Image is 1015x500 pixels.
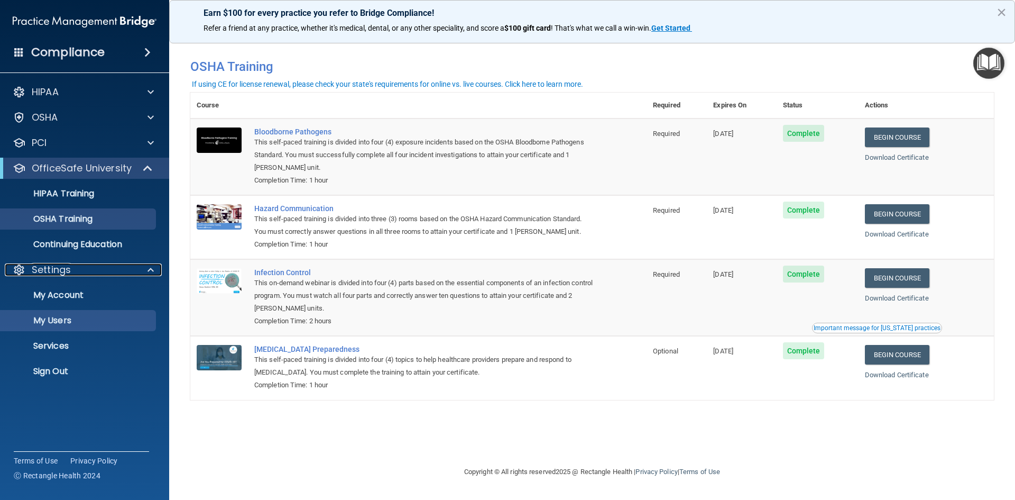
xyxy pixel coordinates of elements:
[254,379,594,392] div: Completion Time: 1 hour
[190,79,585,89] button: If using CE for license renewal, please check your state's requirements for online vs. live cours...
[14,470,100,481] span: Ⓒ Rectangle Health 2024
[635,468,677,476] a: Privacy Policy
[783,342,825,359] span: Complete
[254,315,594,328] div: Completion Time: 2 hours
[254,277,594,315] div: This on-demand webinar is divided into four (4) parts based on the essential components of an inf...
[865,153,929,161] a: Download Certificate
[859,93,994,119] th: Actions
[32,137,47,149] p: PCI
[32,111,58,124] p: OSHA
[254,268,594,277] a: Infection Control
[713,347,733,355] span: [DATE]
[13,162,153,175] a: OfficeSafe University
[713,270,733,278] span: [DATE]
[7,290,151,301] p: My Account
[13,137,154,149] a: PCI
[504,24,551,32] strong: $100 gift card
[653,130,680,138] span: Required
[653,347,678,355] span: Optional
[777,93,859,119] th: Status
[7,366,151,377] p: Sign Out
[814,325,940,331] div: Important message for [US_STATE] practices
[254,128,594,136] a: Bloodborne Pathogens
[254,136,594,174] div: This self-paced training is divided into four (4) exposure incidents based on the OSHA Bloodborne...
[32,162,132,175] p: OfficeSafe University
[70,456,118,466] a: Privacy Policy
[865,204,929,224] a: Begin Course
[190,93,248,119] th: Course
[254,353,594,379] div: This self-paced training is divided into four (4) topics to help healthcare providers prepare and...
[190,59,994,74] h4: OSHA Training
[13,263,154,276] a: Settings
[653,270,680,278] span: Required
[783,266,825,283] span: Complete
[254,174,594,187] div: Completion Time: 1 hour
[7,188,94,199] p: HIPAA Training
[13,111,154,124] a: OSHA
[707,93,776,119] th: Expires On
[865,230,929,238] a: Download Certificate
[865,345,929,365] a: Begin Course
[996,4,1007,21] button: Close
[865,268,929,288] a: Begin Course
[13,86,154,98] a: HIPAA
[13,11,156,32] img: PMB logo
[31,45,105,60] h4: Compliance
[651,24,690,32] strong: Get Started
[865,371,929,379] a: Download Certificate
[204,24,504,32] span: Refer a friend at any practice, whether it's medical, dental, or any other speciality, and score a
[7,239,151,250] p: Continuing Education
[651,24,692,32] a: Get Started
[204,8,981,18] p: Earn $100 for every practice you refer to Bridge Compliance!
[679,468,720,476] a: Terms of Use
[865,128,929,147] a: Begin Course
[192,80,583,88] div: If using CE for license renewal, please check your state's requirements for online vs. live cours...
[254,238,594,251] div: Completion Time: 1 hour
[7,315,151,326] p: My Users
[551,24,651,32] span: ! That's what we call a win-win.
[254,204,594,213] a: Hazard Communication
[812,323,942,333] button: Read this if you are a dental practitioner in the state of CA
[254,213,594,238] div: This self-paced training is divided into three (3) rooms based on the OSHA Hazard Communication S...
[7,214,93,224] p: OSHA Training
[783,202,825,219] span: Complete
[783,125,825,142] span: Complete
[713,130,733,138] span: [DATE]
[647,93,707,119] th: Required
[14,456,58,466] a: Terms of Use
[254,345,594,353] a: [MEDICAL_DATA] Preparedness
[653,206,680,214] span: Required
[713,206,733,214] span: [DATE]
[973,48,1004,79] button: Open Resource Center
[7,341,151,351] p: Services
[399,455,785,489] div: Copyright © All rights reserved 2025 @ Rectangle Health | |
[32,86,59,98] p: HIPAA
[32,263,71,276] p: Settings
[865,294,929,302] a: Download Certificate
